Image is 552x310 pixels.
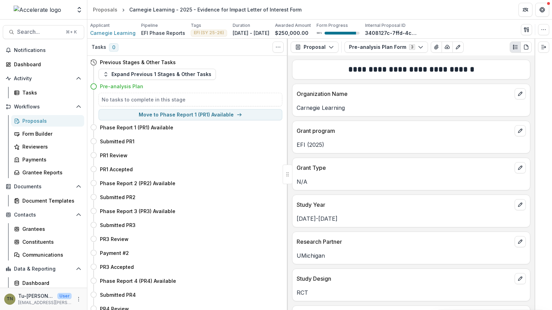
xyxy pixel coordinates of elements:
[3,209,84,220] button: Open Contacts
[129,6,302,13] div: Carnegie Learning - 2025 - Evidence for Impact Letter of Interest Form
[22,130,79,137] div: Form Builder
[64,28,78,36] div: ⌘ + K
[521,41,532,53] button: PDF view
[14,212,73,218] span: Contacts
[515,273,526,284] button: edit
[452,41,464,53] button: Edit as form
[90,29,136,37] a: Carnegie Learning
[297,251,526,260] p: UMichigan
[297,104,526,112] p: Carnegie Learning
[100,138,135,145] h4: Submitted PR1
[233,22,250,29] p: Duration
[74,3,84,17] button: Open entity switcher
[14,104,73,110] span: Workflows
[22,156,79,163] div: Payments
[14,184,73,190] span: Documents
[515,88,526,99] button: edit
[92,44,106,50] h3: Tasks
[100,235,129,243] h4: PR3 Review
[100,221,136,229] h4: Submitted PR3
[515,162,526,173] button: edit
[22,279,79,287] div: Dashboard
[365,22,406,29] p: Internal Proposal ID
[535,3,549,17] button: Get Help
[297,288,526,297] p: RCT
[22,89,79,96] div: Tasks
[510,41,521,53] button: Plaintext view
[100,249,129,257] h4: Payment #2
[431,41,442,53] button: View Attached Files
[18,292,55,300] p: Tu-[PERSON_NAME]
[22,197,79,204] div: Document Templates
[141,22,158,29] p: Pipeline
[515,236,526,247] button: edit
[93,6,117,13] div: Proposals
[3,101,84,112] button: Open Workflows
[3,181,84,192] button: Open Documents
[102,96,279,103] h5: No tasks to complete in this stage
[22,251,79,258] div: Communications
[3,25,84,39] button: Search...
[22,238,79,245] div: Constituents
[100,207,175,215] h4: Phase Report 3 (PR3) Available
[57,293,72,299] p: User
[90,5,120,15] a: Proposals
[11,115,84,127] a: Proposals
[22,225,79,233] div: Grantees
[317,22,348,29] p: Form Progress
[297,214,526,223] p: [DATE]-[DATE]
[365,29,417,37] p: 3408127c-7ffd-4c94-885d-1f216f231a42
[100,277,176,285] h4: Phase Report 4 (PR4) Available
[74,295,83,303] button: More
[17,29,61,35] span: Search...
[11,154,84,165] a: Payments
[11,87,84,98] a: Tasks
[3,59,84,70] a: Dashboard
[11,277,84,289] a: Dashboard
[11,249,84,260] a: Communications
[14,61,79,68] div: Dashboard
[100,180,175,187] h4: Phase Report 2 (PR2) Available
[100,83,143,90] h4: Pre-analysis Plan
[100,263,134,271] h4: PR3 Accepted
[109,43,118,52] span: 0
[100,166,133,173] h4: PR1 Accepted
[194,30,224,35] span: EFI (SY 25-26)
[11,141,84,152] a: Reviewers
[22,143,79,150] div: Reviewers
[273,41,284,53] button: Toggle View Cancelled Tasks
[100,291,136,298] h4: Submitted PR4
[22,117,79,124] div: Proposals
[191,22,201,29] p: Tags
[100,152,128,159] h4: PR1 Review
[297,90,512,98] p: Organization Name
[233,29,269,37] p: [DATE] - [DATE]
[90,22,110,29] p: Applicant
[11,128,84,139] a: Form Builder
[297,274,512,283] p: Study Design
[7,297,13,301] div: Tu-Quyen Nguyen
[3,45,84,56] button: Notifications
[297,177,526,186] p: N/A
[515,199,526,210] button: edit
[297,164,512,172] p: Grant Type
[344,41,428,53] button: Pre-analysis Plan Form3
[100,194,136,201] h4: Submitted PR2
[297,237,512,246] p: Research Partner
[291,41,339,53] button: Proposal
[515,125,526,136] button: edit
[275,29,308,37] p: $250,000.00
[18,300,72,306] p: [EMAIL_ADDRESS][PERSON_NAME][DOMAIN_NAME]
[3,263,84,274] button: Open Data & Reporting
[14,47,81,53] span: Notifications
[538,41,549,53] button: Expand right
[11,167,84,178] a: Grantee Reports
[99,109,282,120] button: Move to Phase Report 1 (PR1) Available
[90,5,304,15] nav: breadcrumb
[14,266,73,272] span: Data & Reporting
[297,141,526,149] p: EFI (2025)
[3,73,84,84] button: Open Activity
[297,201,512,209] p: Study Year
[22,169,79,176] div: Grantee Reports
